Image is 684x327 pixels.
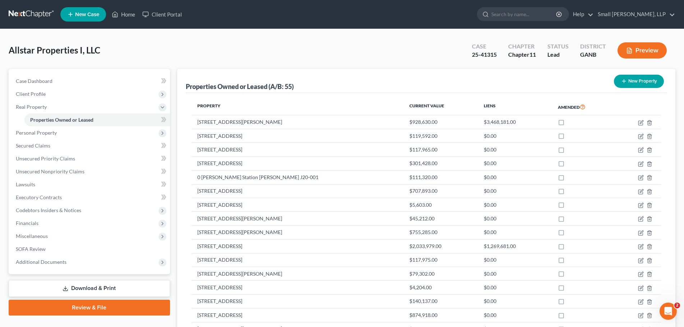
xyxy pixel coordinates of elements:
[16,259,66,265] span: Additional Documents
[192,143,404,157] td: [STREET_ADDRESS]
[478,170,552,184] td: $0.00
[552,99,615,115] th: Amended
[16,91,46,97] span: Client Profile
[16,207,81,213] span: Codebtors Insiders & Notices
[478,308,552,322] td: $0.00
[404,99,478,115] th: Current Value
[9,300,170,316] a: Review & File
[404,225,478,239] td: $755,285.00
[478,184,552,198] td: $0.00
[472,42,497,51] div: Case
[16,168,84,174] span: Unsecured Nonpriority Claims
[404,129,478,143] td: $119,592.00
[10,139,170,152] a: Secured Claims
[491,8,557,21] input: Search by name...
[16,194,62,200] span: Executory Contracts
[404,198,478,211] td: $5,603.00
[478,115,552,129] td: $3,468,181.00
[16,246,46,252] span: SOFA Review
[404,253,478,267] td: $117,975.00
[404,170,478,184] td: $111,320.00
[404,212,478,225] td: $45,212.00
[478,212,552,225] td: $0.00
[478,157,552,170] td: $0.00
[618,42,667,59] button: Preview
[192,267,404,280] td: [STREET_ADDRESS][PERSON_NAME]
[478,267,552,280] td: $0.00
[16,233,48,239] span: Miscellaneous
[404,308,478,322] td: $874,918.00
[192,198,404,211] td: [STREET_ADDRESS]
[16,130,57,136] span: Personal Property
[108,8,139,21] a: Home
[674,303,680,308] span: 2
[478,225,552,239] td: $0.00
[508,42,536,51] div: Chapter
[192,184,404,198] td: [STREET_ADDRESS]
[192,99,404,115] th: Property
[569,8,593,21] a: Help
[10,178,170,191] a: Lawsuits
[10,165,170,178] a: Unsecured Nonpriority Claims
[10,191,170,204] a: Executory Contracts
[16,143,50,149] span: Secured Claims
[580,51,606,59] div: GANB
[404,294,478,308] td: $140,137.00
[192,308,404,322] td: [STREET_ADDRESS]
[404,157,478,170] td: $301,428.00
[192,129,404,143] td: [STREET_ADDRESS]
[16,78,52,84] span: Case Dashboard
[192,281,404,294] td: [STREET_ADDRESS]
[10,243,170,256] a: SOFA Review
[139,8,185,21] a: Client Portal
[478,294,552,308] td: $0.00
[10,152,170,165] a: Unsecured Priority Claims
[192,115,404,129] td: [STREET_ADDRESS][PERSON_NAME]
[478,143,552,157] td: $0.00
[192,239,404,253] td: [STREET_ADDRESS]
[16,181,35,187] span: Lawsuits
[16,155,75,162] span: Unsecured Priority Claims
[192,170,404,184] td: 0 [PERSON_NAME] Station [PERSON_NAME] J20-001
[10,75,170,88] a: Case Dashboard
[478,99,552,115] th: Liens
[16,220,38,226] span: Financials
[404,239,478,253] td: $2,033,979.00
[478,253,552,267] td: $0.00
[580,42,606,51] div: District
[192,253,404,267] td: [STREET_ADDRESS]
[30,117,93,123] span: Properties Owned or Leased
[508,51,536,59] div: Chapter
[404,267,478,280] td: $79,302.00
[192,212,404,225] td: [STREET_ADDRESS][PERSON_NAME]
[24,113,170,126] a: Properties Owned or Leased
[192,294,404,308] td: [STREET_ADDRESS]
[404,115,478,129] td: $928,630.00
[660,303,677,320] iframe: Intercom live chat
[472,51,497,59] div: 25-41315
[404,143,478,157] td: $117,965.00
[192,157,404,170] td: [STREET_ADDRESS]
[16,104,47,110] span: Real Property
[614,75,664,88] button: New Property
[478,239,552,253] td: $1,269,681.00
[478,198,552,211] td: $0.00
[404,184,478,198] td: $707,893.00
[404,281,478,294] td: $4,204.00
[594,8,675,21] a: Small [PERSON_NAME], LLP
[478,281,552,294] td: $0.00
[529,51,536,58] span: 11
[192,225,404,239] td: [STREET_ADDRESS][PERSON_NAME]
[186,82,294,91] div: Properties Owned or Leased (A/B: 55)
[547,42,569,51] div: Status
[9,280,170,297] a: Download & Print
[9,45,100,55] span: Allstar Properties I, LLC
[478,129,552,143] td: $0.00
[75,12,99,17] span: New Case
[547,51,569,59] div: Lead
